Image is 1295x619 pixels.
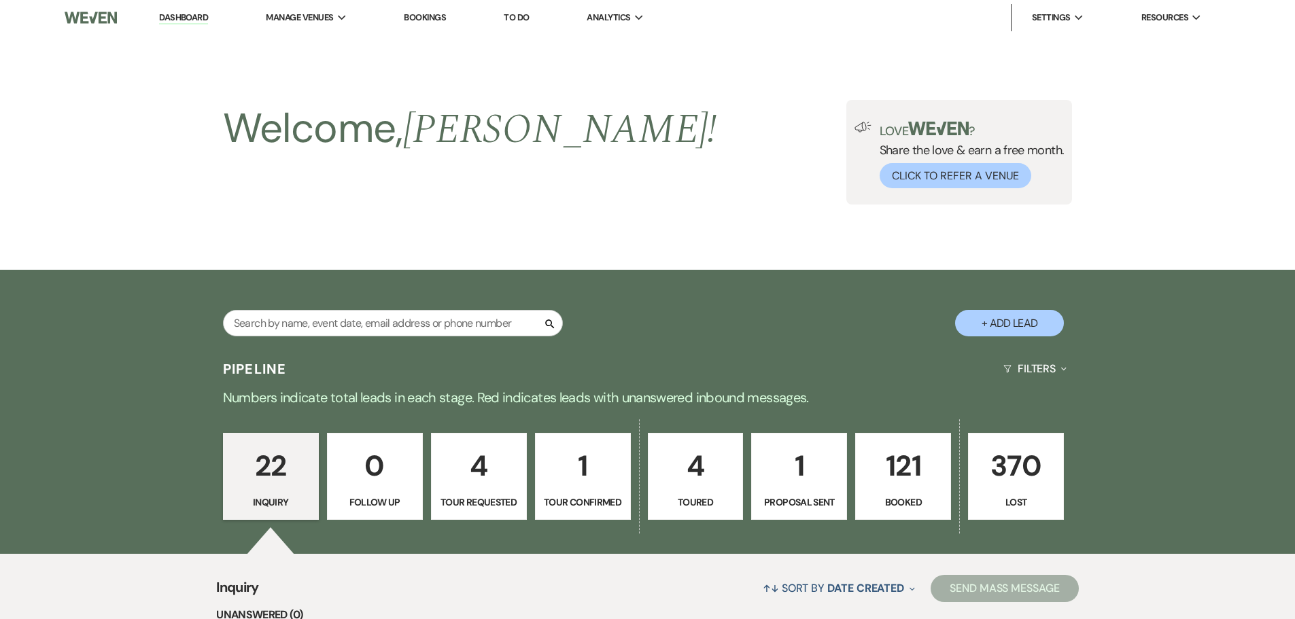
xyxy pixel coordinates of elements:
[880,122,1065,137] p: Love ?
[955,310,1064,336] button: + Add Lead
[931,575,1079,602] button: Send Mass Message
[266,11,333,24] span: Manage Venues
[431,433,527,520] a: 4Tour Requested
[760,443,838,489] p: 1
[232,443,310,489] p: 22
[404,12,446,23] a: Bookings
[544,495,622,510] p: Tour Confirmed
[504,12,529,23] a: To Do
[855,433,951,520] a: 121Booked
[336,495,414,510] p: Follow Up
[216,577,259,606] span: Inquiry
[223,433,319,520] a: 22Inquiry
[864,495,942,510] p: Booked
[648,433,744,520] a: 4Toured
[544,443,622,489] p: 1
[223,310,563,336] input: Search by name, event date, email address or phone number
[854,122,871,132] img: loud-speaker-illustration.svg
[880,163,1031,188] button: Click to Refer a Venue
[403,99,717,161] span: [PERSON_NAME] !
[864,443,942,489] p: 121
[336,443,414,489] p: 0
[223,359,287,378] h3: Pipeline
[827,581,904,595] span: Date Created
[223,100,717,158] h2: Welcome,
[871,122,1065,188] div: Share the love & earn a free month.
[757,570,920,606] button: Sort By Date Created
[327,433,423,520] a: 0Follow Up
[998,351,1072,387] button: Filters
[760,495,838,510] p: Proposal Sent
[587,11,630,24] span: Analytics
[440,443,518,489] p: 4
[1141,11,1188,24] span: Resources
[657,443,735,489] p: 4
[977,495,1055,510] p: Lost
[232,495,310,510] p: Inquiry
[657,495,735,510] p: Toured
[440,495,518,510] p: Tour Requested
[65,3,116,32] img: Weven Logo
[968,433,1064,520] a: 370Lost
[763,581,779,595] span: ↑↓
[1032,11,1071,24] span: Settings
[159,12,208,24] a: Dashboard
[158,387,1137,408] p: Numbers indicate total leads in each stage. Red indicates leads with unanswered inbound messages.
[977,443,1055,489] p: 370
[751,433,847,520] a: 1Proposal Sent
[535,433,631,520] a: 1Tour Confirmed
[908,122,969,135] img: weven-logo-green.svg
